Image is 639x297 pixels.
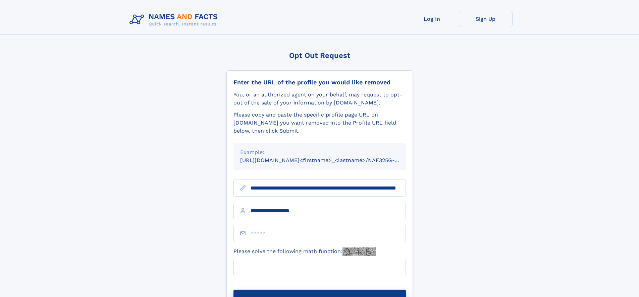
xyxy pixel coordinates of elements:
[226,51,413,60] div: Opt Out Request
[459,11,513,27] a: Sign Up
[233,91,406,107] div: You, or an authorized agent on your behalf, may request to opt-out of the sale of your informatio...
[240,148,399,156] div: Example:
[405,11,459,27] a: Log In
[233,247,376,256] label: Please solve the following math function:
[127,11,223,29] img: Logo Names and Facts
[233,111,406,135] div: Please copy and paste the specific profile page URL on [DOMAIN_NAME] you want removed into the Pr...
[240,157,419,163] small: [URL][DOMAIN_NAME]<firstname>_<lastname>/NAF325G-xxxxxxxx
[233,79,406,86] div: Enter the URL of the profile you would like removed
